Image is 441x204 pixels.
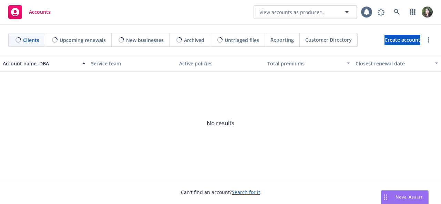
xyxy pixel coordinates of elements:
[267,60,342,67] div: Total premiums
[3,60,78,67] div: Account name, DBA
[265,55,353,72] button: Total premiums
[225,36,259,44] span: Untriaged files
[23,36,39,44] span: Clients
[88,55,176,72] button: Service team
[29,9,51,15] span: Accounts
[6,2,53,22] a: Accounts
[91,60,174,67] div: Service team
[181,189,260,196] span: Can't find an account?
[384,35,420,45] a: Create account
[381,191,390,204] div: Drag to move
[259,9,326,16] span: View accounts as producer...
[176,55,265,72] button: Active policies
[254,5,357,19] button: View accounts as producer...
[356,60,431,67] div: Closest renewal date
[396,194,423,200] span: Nova Assist
[179,60,262,67] div: Active policies
[126,36,164,44] span: New businesses
[232,189,260,195] a: Search for it
[390,5,404,19] a: Search
[60,36,106,44] span: Upcoming renewals
[381,190,429,204] button: Nova Assist
[353,55,441,72] button: Closest renewal date
[422,7,433,18] img: photo
[305,36,352,43] span: Customer Directory
[374,5,388,19] a: Report a Bug
[406,5,420,19] a: Switch app
[184,36,204,44] span: Archived
[270,36,294,43] span: Reporting
[384,33,420,46] span: Create account
[424,36,433,44] a: more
